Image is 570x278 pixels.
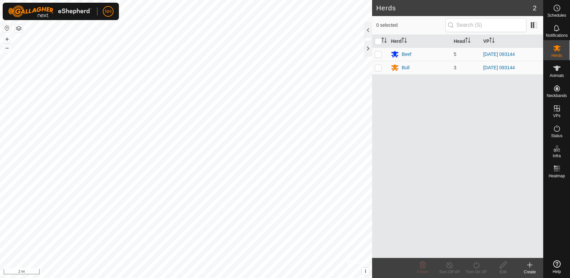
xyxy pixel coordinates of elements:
a: Help [544,258,570,276]
div: Beef [402,51,411,58]
img: Gallagher Logo [8,5,92,17]
button: + [3,35,11,43]
span: NH [105,8,112,15]
span: Neckbands [547,94,567,98]
div: Bull [402,64,409,71]
span: Schedules [547,13,566,17]
span: 2 [533,3,537,13]
span: Infra [553,154,561,158]
span: Notifications [546,33,568,37]
a: Contact Us [193,269,212,275]
button: – [3,44,11,52]
span: Animals [550,74,564,78]
p-sorticon: Activate to sort [465,38,471,44]
th: VP [481,35,543,48]
div: Turn Off VP [436,269,463,275]
span: 5 [454,52,456,57]
span: Help [553,270,561,274]
span: Delete [417,270,429,274]
th: Head [451,35,481,48]
div: Create [516,269,543,275]
p-sorticon: Activate to sort [402,38,407,44]
span: i [365,268,366,274]
th: Herd [388,35,451,48]
button: Reset Map [3,24,11,32]
div: Turn On VP [463,269,490,275]
span: Heatmap [549,174,565,178]
span: VPs [553,114,560,118]
span: 3 [454,65,456,70]
p-sorticon: Activate to sort [381,38,387,44]
h2: Herds [376,4,532,12]
a: Privacy Policy [160,269,185,275]
button: i [362,268,369,275]
a: [DATE] 093144 [483,52,515,57]
div: Edit [490,269,516,275]
span: 0 selected [376,22,445,29]
input: Search (S) [445,18,526,32]
p-sorticon: Activate to sort [489,38,495,44]
span: Status [551,134,562,138]
a: [DATE] 093144 [483,65,515,70]
span: Herds [551,54,562,58]
button: Map Layers [15,24,23,32]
